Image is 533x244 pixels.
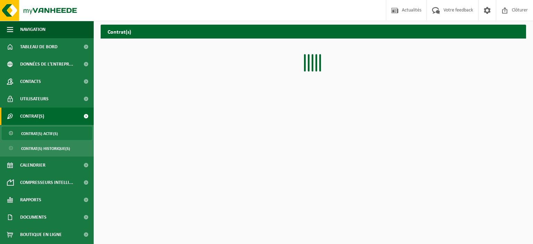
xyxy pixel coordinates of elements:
span: Contacts [20,73,41,90]
span: Boutique en ligne [20,226,62,243]
span: Compresseurs intelli... [20,174,73,191]
span: Données de l'entrepr... [20,56,73,73]
span: Contrat(s) [20,108,44,125]
span: Contrat(s) actif(s) [21,127,58,140]
span: Contrat(s) historique(s) [21,142,70,155]
span: Rapports [20,191,41,209]
span: Documents [20,209,46,226]
span: Navigation [20,21,45,38]
span: Calendrier [20,157,45,174]
a: Contrat(s) actif(s) [2,127,92,140]
a: Contrat(s) historique(s) [2,142,92,155]
span: Utilisateurs [20,90,49,108]
h2: Contrat(s) [101,25,526,38]
span: Tableau de bord [20,38,58,56]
